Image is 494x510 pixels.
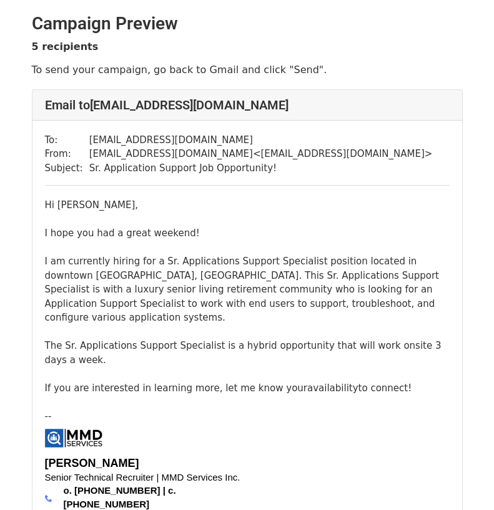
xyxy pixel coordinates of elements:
[45,241,450,325] div: I am currently hiring for a Sr. Applications Support Specialist position located in downtown [GEO...
[64,485,176,510] b: o. [PHONE_NUMBER] | c. [PHONE_NUMBER]
[32,63,463,76] p: To send your campaign, go back to Gmail and click "Send".
[89,161,433,176] td: Sr. Application Support Job Opportunity!
[32,13,463,34] h2: Campaign Preview
[45,457,139,469] span: [PERSON_NAME]
[89,147,433,161] td: [EMAIL_ADDRESS][DOMAIN_NAME] < [EMAIL_ADDRESS][DOMAIN_NAME] >
[45,198,450,212] div: Hi [PERSON_NAME],
[89,133,433,147] td: [EMAIL_ADDRESS][DOMAIN_NAME]
[45,97,450,112] h4: Email to [EMAIL_ADDRESS][DOMAIN_NAME]
[45,226,450,241] div: I hope you had a great weekend!
[45,495,52,502] img: phone-icon-2x.png
[45,411,52,422] span: --
[45,381,450,396] div: If you are interested in learning more, let me know your to connect!
[45,161,89,176] td: Subject:
[32,41,99,52] strong: 5 recipients
[307,382,358,394] span: availability
[45,472,240,482] span: Senior Technical Recruiter | MMD Services Inc.
[45,423,105,453] img: AIorK4zbHGbtIof2Sh17lmiJyUkLSEiOEpzg_lgPlJHNIaYVCPQcTtDM507DnSRVJdIpnJ3Lhlxv-fMahVU0
[45,133,89,147] td: To:
[45,339,450,367] div: The Sr. Applications Support Specialist is a hybrid opportunity that will work onsite 3 days a week.
[45,147,89,161] td: From:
